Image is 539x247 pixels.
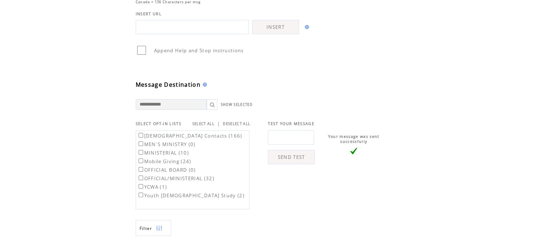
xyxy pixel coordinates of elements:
[137,133,242,139] label: [DEMOGRAPHIC_DATA] Contacts (166)
[139,167,143,172] input: OFFICIAL BOARD (0)
[140,225,152,231] span: Show filters
[137,141,196,147] label: MEN`S MINISTRY (0)
[192,122,214,126] a: SELECT ALL
[136,220,171,236] a: Filter
[137,184,167,190] label: YCWA (1)
[154,47,244,54] span: Append Help and Stop instructions
[217,120,220,127] span: |
[328,134,380,144] span: Your message was sent successfully
[136,121,181,126] span: SELECT OPT-IN LISTS
[137,150,189,156] label: MINISTERIAL (10)
[139,159,143,163] input: Mobile Giving (24)
[156,220,162,236] img: filters.png
[268,121,314,126] span: TEST YOUR MESSAGE
[136,11,162,16] span: INSERT URL
[252,20,299,34] a: INSERT
[139,133,143,138] input: [DEMOGRAPHIC_DATA] Contacts (166)
[137,167,196,173] label: OFFICIAL BOARD (0)
[139,184,143,189] input: YCWA (1)
[136,81,201,88] span: Message Destination
[221,102,253,107] a: SHOW SELECTED
[268,150,315,164] a: SEND TEST
[139,141,143,146] input: MEN`S MINISTRY (0)
[223,122,250,126] a: DESELECT ALL
[137,158,191,165] label: Mobile Giving (24)
[139,150,143,155] input: MINISTERIAL (10)
[201,82,207,87] img: help.gif
[137,192,245,199] label: Youth [DEMOGRAPHIC_DATA] Study (2)
[350,147,357,155] img: vLarge.png
[139,176,143,180] input: OFFICIAL/MINISTERIAL (32)
[303,25,309,29] img: help.gif
[137,175,214,182] label: OFFICIAL/MINISTERIAL (32)
[139,193,143,197] input: Youth [DEMOGRAPHIC_DATA] Study (2)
